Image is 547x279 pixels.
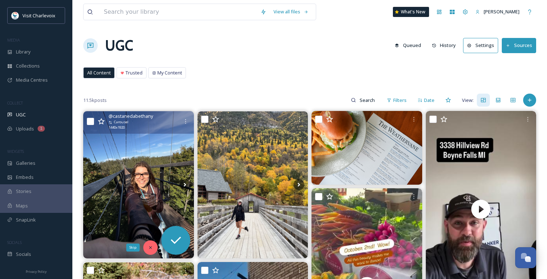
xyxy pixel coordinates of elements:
[16,48,30,55] span: Library
[198,111,308,258] img: Colors of fall 🍁🍂 #autumn #fall #fallseason #charlevoix
[391,38,428,52] a: Queued
[126,69,143,76] span: Trusted
[83,111,194,258] img: Solo Date to the Sky Bridge🩵 . . . #bethany #skybridge #solodate #falladventures #fall #boynemoun...
[16,174,34,181] span: Embeds
[515,247,536,268] button: Open Chat
[502,38,536,53] button: Sources
[16,188,31,195] span: Stories
[83,97,107,104] span: 11.5k posts
[16,251,31,258] span: Socials
[428,38,463,52] a: History
[16,216,36,223] span: SnapLink
[463,38,498,53] button: Settings
[472,5,523,19] a: [PERSON_NAME]
[16,111,26,118] span: UGC
[22,12,55,19] span: Visit Charlevoix
[393,97,407,104] span: Filters
[424,97,434,104] span: Date
[157,69,182,76] span: My Content
[26,269,47,274] span: Privacy Policy
[16,63,40,69] span: Collections
[16,202,28,209] span: Maps
[428,38,460,52] button: History
[393,7,429,17] a: What's New
[109,113,153,120] span: @ castanedabethany
[38,126,45,132] div: 1
[7,100,23,106] span: COLLECT
[7,37,20,43] span: MEDIA
[26,267,47,275] a: Privacy Policy
[462,97,474,104] span: View:
[356,93,379,107] input: Search
[270,5,312,19] a: View all files
[114,120,128,125] span: Carousel
[109,125,125,130] span: 1440 x 1920
[311,111,422,185] img: Now offering our “All-Day Menu” enjoy your favorite dishes anytime of the day! 🍽️ Open daily for ...
[126,244,140,252] div: Skip
[391,38,425,52] button: Queued
[463,38,502,53] a: Settings
[16,160,35,167] span: Galleries
[7,149,24,154] span: WIDGETS
[16,77,48,83] span: Media Centres
[105,35,133,56] a: UGC
[87,69,111,76] span: All Content
[100,4,257,20] input: Search your library
[12,12,19,19] img: Visit-Charlevoix_Logo.jpg
[16,125,34,132] span: Uploads
[484,8,520,15] span: [PERSON_NAME]
[7,240,22,245] span: SOCIALS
